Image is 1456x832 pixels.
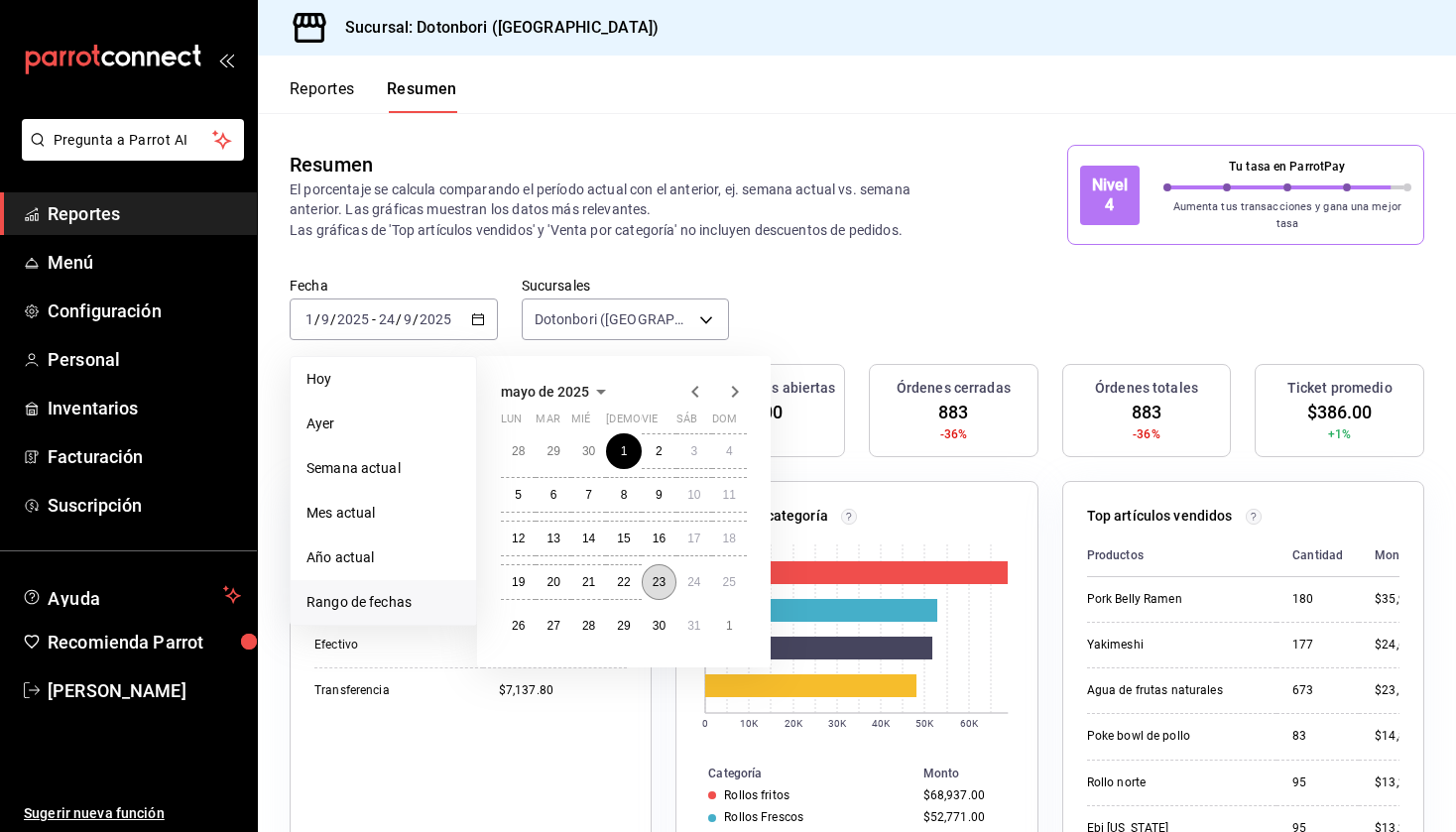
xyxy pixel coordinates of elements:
[740,718,759,729] text: 10K
[642,433,676,469] button: 2 de mayo de 2025
[329,16,659,40] h3: Sucursal: Dotonbori ([GEOGRAPHIC_DATA])
[1163,158,1412,176] p: Tu tasa en ParrotPay
[1276,535,1359,577] th: Cantidad
[724,788,789,802] div: Rollos fritos
[396,311,402,327] span: /
[536,521,570,556] button: 13 de mayo de 2025
[687,619,700,633] abbr: 31 de mayo de 2025
[676,413,697,433] abbr: sábado
[378,311,396,327] input: --
[642,564,676,600] button: 23 de mayo de 2025
[712,608,747,644] button: 1 de junio de 2025
[923,788,1006,802] div: $68,937.00
[1087,682,1261,699] div: Agua de frutas naturales
[687,575,700,589] abbr: 24 de mayo de 2025
[1375,591,1436,608] div: $35,925.00
[550,488,557,502] abbr: 6 de mayo de 2025
[501,477,536,513] button: 5 de mayo de 2025
[702,718,708,729] text: 0
[306,547,460,568] span: Año actual
[582,619,595,633] abbr: 28 de mayo de 2025
[642,477,676,513] button: 9 de mayo de 2025
[536,608,570,644] button: 27 de mayo de 2025
[656,488,663,502] abbr: 9 de mayo de 2025
[923,810,1006,824] div: $52,771.00
[512,619,525,633] abbr: 26 de mayo de 2025
[1095,378,1198,399] h3: Órdenes totales
[306,369,460,390] span: Hoy
[723,532,736,545] abbr: 18 de mayo de 2025
[687,532,700,545] abbr: 17 de mayo de 2025
[676,564,711,600] button: 24 de mayo de 2025
[546,619,559,633] abbr: 27 de mayo de 2025
[387,79,457,113] button: Resumen
[585,488,592,502] abbr: 7 de mayo de 2025
[606,564,641,600] button: 22 de mayo de 2025
[571,521,606,556] button: 14 de mayo de 2025
[1080,166,1140,225] div: Nivel 4
[726,619,733,633] abbr: 1 de junio de 2025
[1292,682,1343,699] div: 673
[546,532,559,545] abbr: 13 de mayo de 2025
[1292,591,1343,608] div: 180
[940,425,968,443] span: -36%
[419,311,452,327] input: ----
[617,532,630,545] abbr: 15 de mayo de 2025
[1163,199,1412,232] p: Aumenta tus transacciones y gana una mejor tasa
[606,521,641,556] button: 15 de mayo de 2025
[690,444,697,458] abbr: 3 de mayo de 2025
[306,414,460,434] span: Ayer
[522,279,730,293] label: Sucursales
[676,433,711,469] button: 3 de mayo de 2025
[676,521,711,556] button: 17 de mayo de 2025
[290,79,457,113] div: navigation tabs
[915,763,1037,784] th: Monto
[1328,425,1351,443] span: +1%
[582,444,595,458] abbr: 30 de abril de 2025
[582,532,595,545] abbr: 14 de mayo de 2025
[314,682,467,699] div: Transferencia
[306,458,460,479] span: Semana actual
[571,433,606,469] button: 30 de abril de 2025
[314,311,320,327] span: /
[1375,728,1436,745] div: $14,857.00
[1375,637,1436,654] div: $24,603.00
[290,179,951,239] p: El porcentaje se calcula comparando el período actual con el anterior, ej. semana actual vs. sema...
[676,608,711,644] button: 31 de mayo de 2025
[571,477,606,513] button: 7 de mayo de 2025
[785,718,803,729] text: 20K
[501,433,536,469] button: 28 de abril de 2025
[1375,682,1436,699] div: $23,555.00
[712,413,737,433] abbr: domingo
[501,564,536,600] button: 19 de mayo de 2025
[571,608,606,644] button: 28 de mayo de 2025
[653,619,666,633] abbr: 30 de mayo de 2025
[1307,399,1373,425] span: $386.00
[515,488,522,502] abbr: 5 de mayo de 2025
[723,575,736,589] abbr: 25 de mayo de 2025
[1359,535,1436,577] th: Monto
[1292,728,1343,745] div: 83
[726,444,733,458] abbr: 4 de mayo de 2025
[14,144,244,165] a: Pregunta a Parrot AI
[372,311,376,327] span: -
[48,297,241,324] span: Configuración
[606,608,641,644] button: 29 de mayo de 2025
[687,488,700,502] abbr: 10 de mayo de 2025
[536,413,559,433] abbr: martes
[320,311,330,327] input: --
[828,718,847,729] text: 30K
[1087,535,1276,577] th: Productos
[48,492,241,519] span: Suscripción
[48,346,241,373] span: Personal
[48,677,241,704] span: [PERSON_NAME]
[712,564,747,600] button: 25 de mayo de 2025
[48,583,215,607] span: Ayuda
[501,608,536,644] button: 26 de mayo de 2025
[897,378,1011,399] h3: Órdenes cerradas
[1375,774,1436,791] div: $13,205.00
[512,575,525,589] abbr: 19 de mayo de 2025
[571,413,590,433] abbr: miércoles
[546,444,559,458] abbr: 29 de abril de 2025
[1287,378,1393,399] h3: Ticket promedio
